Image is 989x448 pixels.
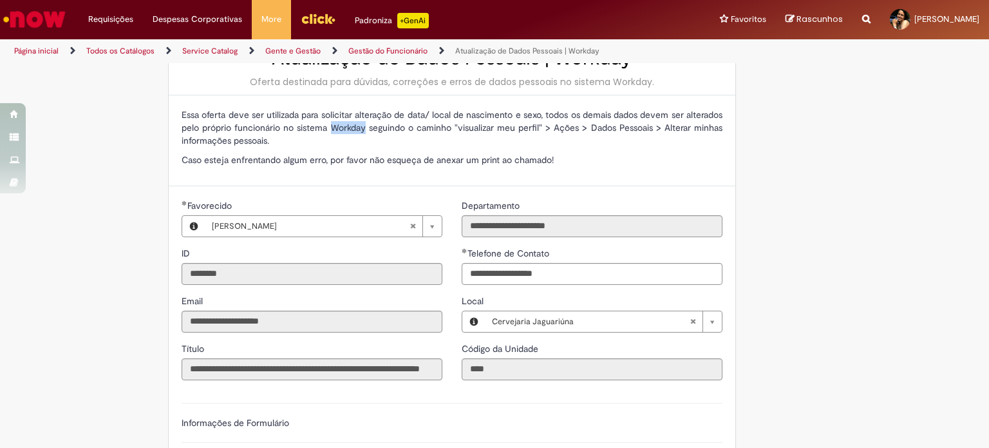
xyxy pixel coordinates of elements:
[182,417,289,429] label: Informações de Formulário
[182,295,205,307] span: Somente leitura - Email
[462,342,541,355] label: Somente leitura - Código da Unidade
[182,153,722,166] p: Caso esteja enfrentando algum erro, por favor não esqueça de anexar um print ao chamado!
[182,46,238,56] a: Service Catalog
[462,311,485,332] button: Local, Visualizar este registro Cervejaria Jaguariúna
[182,108,722,147] p: Essa oferta deve ser utilizada para solicitar alteração de data/ local de nascimento e sexo, todo...
[182,216,205,237] button: Favorecido, Visualizar este registro Isadora Cristina Gomes
[348,46,428,56] a: Gestão do Funcionário
[10,39,650,63] ul: Trilhas de página
[182,247,193,260] label: Somente leitura - ID
[462,248,467,253] span: Obrigatório Preenchido
[212,216,410,237] span: [PERSON_NAME]
[182,311,442,333] input: Email
[467,248,552,259] span: Telefone de Contato
[182,248,193,259] span: Somente leitura - ID
[796,13,843,25] span: Rascunhos
[355,13,429,28] div: Padroniza
[182,200,187,206] span: Obrigatório Preenchido
[683,311,702,332] abbr: Limpar campo Local
[187,200,234,211] span: Necessários - Favorecido
[86,46,155,56] a: Todos os Catálogos
[462,263,722,285] input: Telefone de Contato
[492,311,690,332] span: Cervejaria Jaguariúna
[1,6,68,32] img: ServiceNow
[88,13,133,26] span: Requisições
[462,358,722,380] input: Código da Unidade
[485,311,722,332] a: Cervejaria JaguariúnaLimpar campo Local
[182,75,722,88] div: Oferta destinada para dúvidas, correções e erros de dados pessoais no sistema Workday.
[397,13,429,28] p: +GenAi
[462,200,522,211] span: Somente leitura - Departamento
[182,358,442,380] input: Título
[403,216,422,237] abbr: Limpar campo Favorecido
[182,48,722,69] h2: Atualização de Dados Pessoais | Workday
[462,215,722,237] input: Departamento
[462,343,541,355] span: Somente leitura - Código da Unidade
[265,46,321,56] a: Gente e Gestão
[153,13,242,26] span: Despesas Corporativas
[301,9,335,28] img: click_logo_yellow_360x200.png
[182,263,442,285] input: ID
[182,295,205,307] label: Somente leitura - Email
[205,216,442,237] a: [PERSON_NAME]Limpar campo Favorecido
[261,13,281,26] span: More
[182,342,207,355] label: Somente leitura - Título
[786,14,843,26] a: Rascunhos
[455,46,599,56] a: Atualização de Dados Pessoais | Workday
[731,13,766,26] span: Favoritos
[914,14,979,24] span: [PERSON_NAME]
[14,46,59,56] a: Página inicial
[462,295,486,307] span: Local
[182,343,207,355] span: Somente leitura - Título
[462,199,522,212] label: Somente leitura - Departamento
